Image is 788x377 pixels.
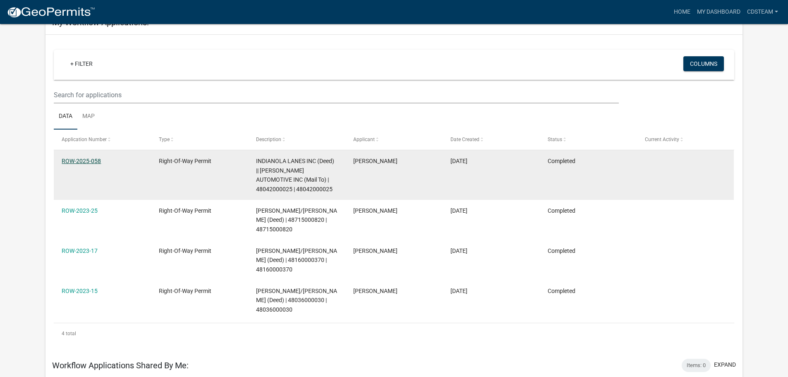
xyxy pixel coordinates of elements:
input: Search for applications [54,86,618,103]
datatable-header-cell: Description [248,130,345,149]
a: CDSteam [744,4,781,20]
span: Type [159,137,170,142]
button: Columns [683,56,724,71]
span: 06/05/2023 [450,288,467,294]
span: Status [548,137,562,142]
a: ROW-2023-15 [62,288,98,294]
button: expand [714,360,736,369]
span: Right-Of-Way Permit [159,288,211,294]
datatable-header-cell: Applicant [345,130,443,149]
span: Right-Of-Way Permit [159,207,211,214]
span: Completed [548,207,575,214]
span: Signe Pedersen [353,247,398,254]
span: BRAZIE, ANDREW R/KAYLA D (Deed) | 48160000370 | 48160000370 [256,247,337,273]
datatable-header-cell: Type [151,130,248,149]
a: ROW-2025-058 [62,158,101,164]
span: Right-Of-Way Permit [159,158,211,164]
div: Items: 0 [682,359,711,372]
datatable-header-cell: Status [539,130,637,149]
a: Data [54,103,77,130]
datatable-header-cell: Current Activity [637,130,734,149]
span: Description [256,137,281,142]
span: Completed [548,288,575,294]
span: Completed [548,247,575,254]
a: ROW-2023-17 [62,247,98,254]
span: Date Created [450,137,479,142]
span: Completed [548,158,575,164]
span: Right-Of-Way Permit [159,247,211,254]
span: SCHEURENBRAND, JAMES D/STACI L (Deed) | 48715000820 | 48715000820 [256,207,337,233]
span: Applicant [353,137,375,142]
span: Current Activity [645,137,679,142]
div: collapse [46,35,742,352]
span: Application Number [62,137,107,142]
a: My Dashboard [694,4,744,20]
a: + Filter [64,56,99,71]
datatable-header-cell: Date Created [443,130,540,149]
span: Signe Pedersen [353,288,398,294]
span: BAUER, VIRGIL J JR/MARILYN K (Deed) | 48036000030 | 48036000030 [256,288,337,313]
span: 07/17/2023 [450,207,467,214]
a: Home [671,4,694,20]
datatable-header-cell: Application Number [54,130,151,149]
a: Map [77,103,100,130]
span: Signe Pedersen [353,207,398,214]
span: 06/02/2025 [450,158,467,164]
span: 06/08/2023 [450,247,467,254]
div: 4 total [54,323,734,344]
a: ROW-2023-25 [62,207,98,214]
span: INDIANOLA LANES INC (Deed) || O'REILLY AUTOMOTIVE INC (Mail To) | 48042000025 | 48042000025 [256,158,334,192]
h5: Workflow Applications Shared By Me: [52,360,189,370]
span: Signe Pedersen [353,158,398,164]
